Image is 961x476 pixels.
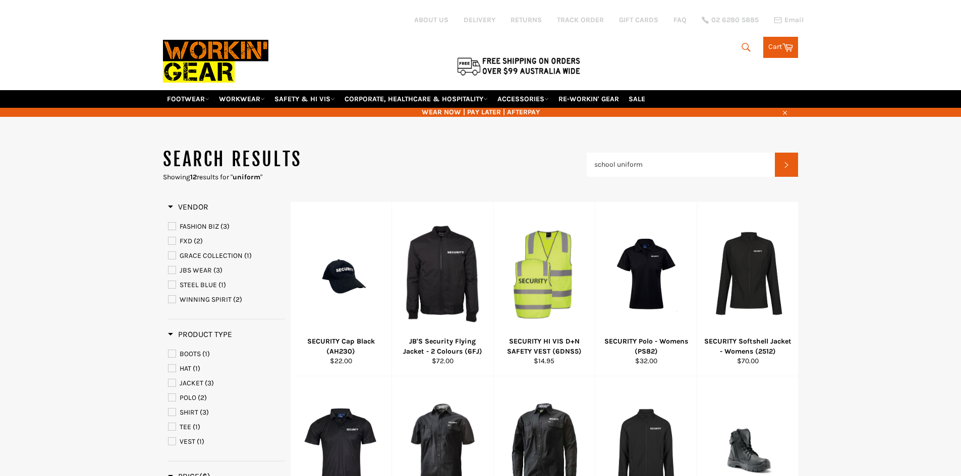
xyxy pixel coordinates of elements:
[168,329,232,339] span: Product Type
[399,336,487,356] div: JB'S Security Flying Jacket - 2 Colours (6FJ)
[168,436,285,447] a: VEST
[290,202,392,376] a: SECURITY Cap Black (AH230)SECURITY Cap Black (AH230)$22.00
[244,251,252,260] span: (1)
[500,336,589,356] div: SECURITY HI VIS D+N SAFETY VEST (6DNS5)
[180,281,217,289] span: STEEL BLUE
[168,280,285,291] a: STEEL BLUE
[602,336,691,356] div: SECURITY Polo - Womens (PS82)
[180,423,191,431] span: TEE
[341,90,492,108] a: CORPORATE, HEALTHCARE & HOSPITALITY
[202,350,210,358] span: (1)
[180,266,212,275] span: JBS WEAR
[511,15,542,25] a: RETURNS
[697,202,799,376] a: SECURITY Softshell Jacket - Womens (2512)SECURITY Softshell Jacket - Womens (2512)$70.00
[180,350,201,358] span: BOOTS
[220,222,230,231] span: (3)
[163,33,268,90] img: Workin Gear leaders in Workwear, Safety Boots, PPE, Uniforms. Australia's No.1 in Workwear
[464,15,495,25] a: DELIVERY
[200,408,209,417] span: (3)
[180,408,198,417] span: SHIRT
[193,364,200,373] span: (1)
[587,153,775,177] input: Search
[215,90,269,108] a: WORKWEAR
[213,266,222,275] span: (3)
[168,407,285,418] a: SHIRT
[270,90,339,108] a: SAFETY & HI VIS
[180,251,243,260] span: GRACE COLLECTION
[168,422,285,433] a: TEE
[168,221,285,232] a: FASHION BIZ
[391,202,493,376] a: JB'S Security Flying Jacket - 2 Colours (6FJ)JB'S Security Flying Jacket - 2 Colours (6FJ)$72.00
[168,250,285,261] a: GRACE COLLECTION
[168,392,285,403] a: POLO
[163,90,213,108] a: FOOTWEAR
[163,147,587,172] h1: Search results
[193,423,200,431] span: (1)
[414,15,448,25] a: ABOUT US
[168,202,208,212] h3: Vendor
[703,336,792,356] div: SECURITY Softshell Jacket - Womens (2512)
[554,90,623,108] a: RE-WORKIN' GEAR
[218,281,226,289] span: (1)
[763,37,798,58] a: Cart
[774,16,804,24] a: Email
[180,295,232,304] span: WINNING SPIRIT
[163,172,587,182] p: Showing results for " "
[784,17,804,24] span: Email
[619,15,658,25] a: GIFT CARDS
[180,222,219,231] span: FASHION BIZ
[180,393,196,402] span: POLO
[163,107,799,117] span: WEAR NOW | PAY LATER | AFTERPAY
[198,393,207,402] span: (2)
[711,17,759,24] span: 02 6280 5885
[168,294,285,305] a: WINNING SPIRIT
[493,202,595,376] a: SECURITY HI VIS D+N SAFETY VEST (6DNS5)SECURITY HI VIS D+N SAFETY VEST (6DNS5)$14.95
[595,202,697,376] a: SECURITY Polo - Womens (PS82)SECURITY Polo - Womens (PS82)$32.00
[168,378,285,389] a: JACKET
[168,349,285,360] a: BOOTS
[194,237,203,245] span: (2)
[168,236,285,247] a: FXD
[205,379,214,387] span: (3)
[180,437,195,446] span: VEST
[625,90,649,108] a: SALE
[557,15,604,25] a: TRACK ORDER
[673,15,687,25] a: FAQ
[297,336,385,356] div: SECURITY Cap Black (AH230)
[233,173,260,181] strong: uniform
[168,329,232,339] h3: Product Type
[190,173,197,181] strong: 12
[456,55,582,77] img: Flat $9.95 shipping Australia wide
[702,17,759,24] a: 02 6280 5885
[197,437,204,446] span: (1)
[233,295,242,304] span: (2)
[180,364,191,373] span: HAT
[180,379,203,387] span: JACKET
[180,237,192,245] span: FXD
[493,90,553,108] a: ACCESSORIES
[168,265,285,276] a: JBS WEAR
[168,363,285,374] a: HAT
